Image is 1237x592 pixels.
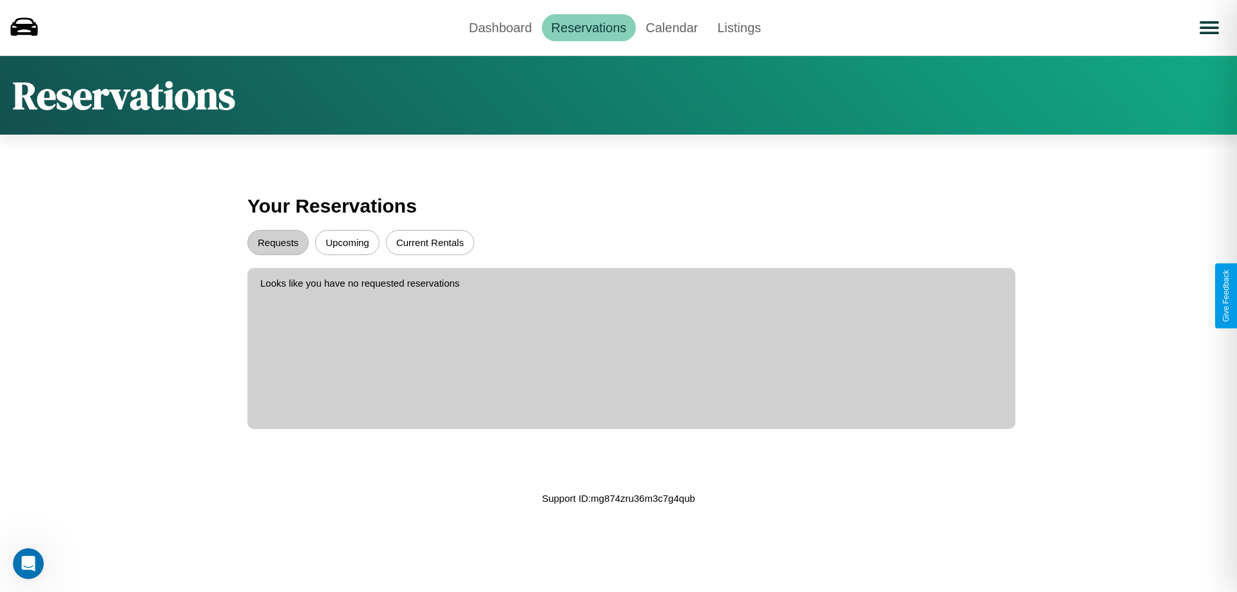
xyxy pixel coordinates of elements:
[636,14,707,41] a: Calendar
[247,189,990,224] h3: Your Reservations
[1191,10,1227,46] button: Open menu
[386,230,474,255] button: Current Rentals
[247,230,309,255] button: Requests
[1222,270,1231,322] div: Give Feedback
[707,14,771,41] a: Listings
[542,490,695,507] p: Support ID: mg874zru36m3c7g4qub
[13,69,235,122] h1: Reservations
[260,274,1002,292] p: Looks like you have no requested reservations
[459,14,542,41] a: Dashboard
[542,14,637,41] a: Reservations
[13,548,44,579] iframe: Intercom live chat
[315,230,379,255] button: Upcoming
